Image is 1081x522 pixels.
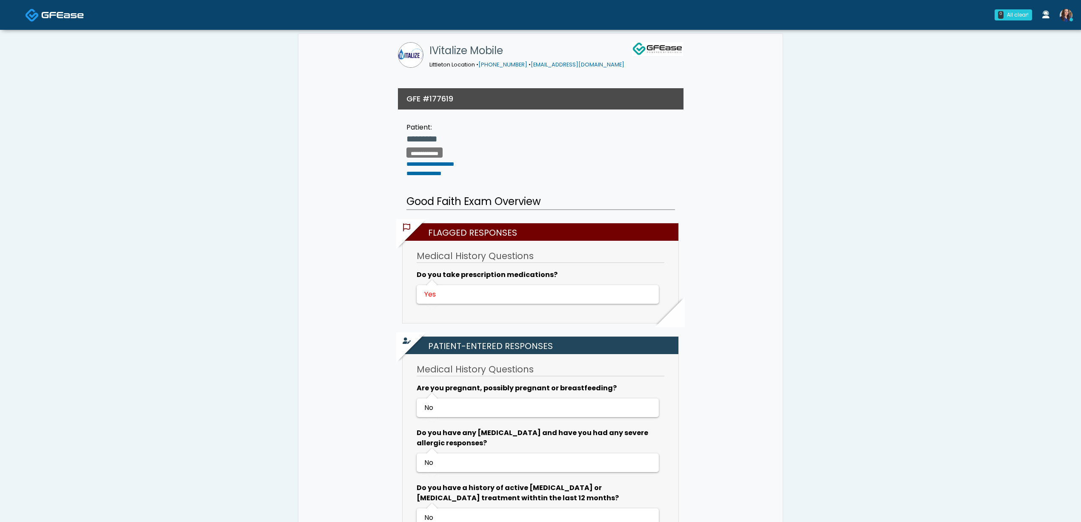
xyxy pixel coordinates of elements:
[476,61,478,68] span: •
[41,11,84,19] img: Docovia
[429,61,624,68] small: Littleton Location
[429,42,624,59] h1: IVitalize Mobile
[478,61,527,68] a: [PHONE_NUMBER]
[998,11,1004,19] div: 0
[529,61,531,68] span: •
[417,363,664,376] h3: Medical History Questions
[417,383,617,393] b: Are you pregnant, possibly pregnant or breastfeeding?
[407,337,678,354] h2: Patient-entered Responses
[417,270,558,280] b: Do you take prescription medications?
[531,61,624,68] a: [EMAIL_ADDRESS][DOMAIN_NAME]
[424,289,649,300] div: Yes
[25,8,39,22] img: Docovia
[417,250,664,263] h3: Medical History Questions
[407,223,678,241] h2: Flagged Responses
[424,458,433,467] span: No
[1060,9,1072,22] img: Kristin Adams
[406,194,675,210] h2: Good Faith Exam Overview
[406,122,454,133] div: Patient:
[398,42,423,68] img: IVitalize Mobile
[989,6,1037,24] a: 0 All clear!
[632,42,683,56] img: GFEase Logo
[417,483,619,503] b: Do you have a history of active [MEDICAL_DATA] or [MEDICAL_DATA] treatment withtin the last 12 mo...
[25,1,84,29] a: Docovia
[406,93,453,104] h3: GFE #177619
[424,403,433,412] span: No
[417,428,648,448] b: Do you have any [MEDICAL_DATA] and have you had any severe allergic responses?
[1007,11,1029,19] div: All clear!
